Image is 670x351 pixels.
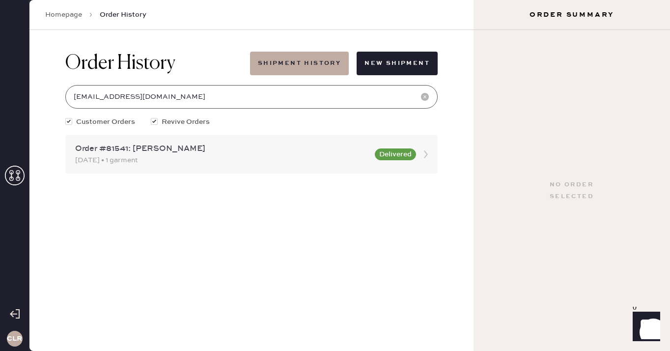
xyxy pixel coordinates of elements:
button: Shipment History [250,52,349,75]
div: Order #81541: [PERSON_NAME] [75,143,369,155]
div: No order selected [550,179,594,203]
div: [DATE] • 1 garment [75,155,369,166]
iframe: Front Chat [623,307,666,349]
span: Revive Orders [162,117,210,127]
button: New Shipment [357,52,438,75]
button: Delivered [375,148,416,160]
a: Homepage [45,10,82,20]
span: Order History [100,10,146,20]
input: Search by order number, customer name, email or phone number [65,85,438,109]
span: Customer Orders [76,117,135,127]
h3: Order Summary [474,10,670,20]
h1: Order History [65,52,175,75]
h3: CLR [7,335,22,342]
